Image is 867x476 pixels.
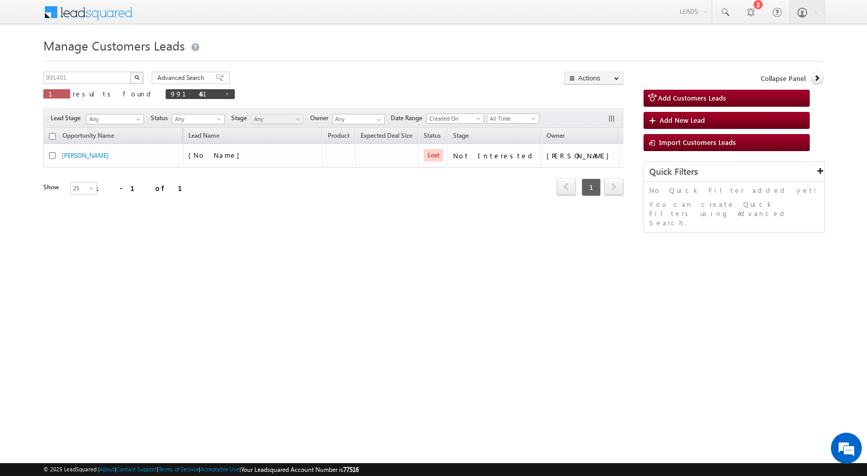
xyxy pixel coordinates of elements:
a: Acceptable Use [200,466,239,472]
a: Any [86,114,144,124]
p: You can create Quick Filters using Advanced Search. [649,200,819,227]
a: Status [419,130,446,143]
span: [No Name] [188,151,245,159]
span: Actions [619,129,650,143]
span: Any [87,114,140,124]
span: Date Range [391,113,426,123]
span: 25 [71,184,98,193]
span: 77516 [343,466,359,473]
span: Lead Stage [51,113,85,123]
span: next [604,178,623,195]
img: Search [134,75,139,80]
p: No Quick Filter added yet! [649,186,819,195]
input: Type to Search [332,114,385,124]
span: Created On [427,114,480,123]
span: Lead Name [183,130,224,143]
span: Advanced Search [157,73,207,83]
a: Opportunity Name [57,130,119,143]
span: Lost [424,149,443,161]
div: Show [43,183,62,192]
div: 1 - 1 of 1 [95,182,195,194]
a: Contact Support [116,466,157,472]
a: Terms of Service [158,466,199,472]
a: Any [251,114,303,124]
span: results found [73,89,155,98]
span: Stage [453,132,469,139]
button: Actions [564,72,623,85]
span: Manage Customers Leads [43,37,185,54]
span: © 2025 LeadSquared | | | | | [43,465,359,474]
div: [PERSON_NAME] [547,151,614,160]
span: Any [251,114,300,124]
span: Owner [310,113,332,123]
span: Owner [547,132,565,139]
input: Check all records [49,133,56,140]
span: Add New Lead [660,116,705,124]
span: Import Customers Leads [659,138,736,146]
a: Expected Deal Size [356,130,418,143]
span: Stage [231,113,251,123]
a: All Time [487,113,539,124]
a: Created On [426,113,484,124]
span: 1 [582,178,601,196]
a: Stage [448,130,474,143]
a: Any [172,114,224,124]
span: Expected Deal Size [361,132,412,139]
span: Opportunity Name [62,132,114,139]
a: prev [557,179,576,195]
a: next [604,179,623,195]
span: All Time [487,114,536,123]
span: 1 [49,89,65,98]
span: prev [557,178,576,195]
span: 991461 [171,89,219,98]
a: About [100,466,115,472]
div: Quick Filters [644,162,824,182]
a: [PERSON_NAME] [62,152,109,159]
span: Status [151,113,172,123]
a: Show All Items [371,114,384,125]
a: 25 [70,182,97,194]
span: Add Customers Leads [658,93,726,102]
span: Collapse Panel [761,74,806,83]
div: Not Interested [453,151,536,160]
span: Any [172,114,221,124]
span: Product [328,132,349,139]
span: Your Leadsquared Account Number is [241,466,359,473]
